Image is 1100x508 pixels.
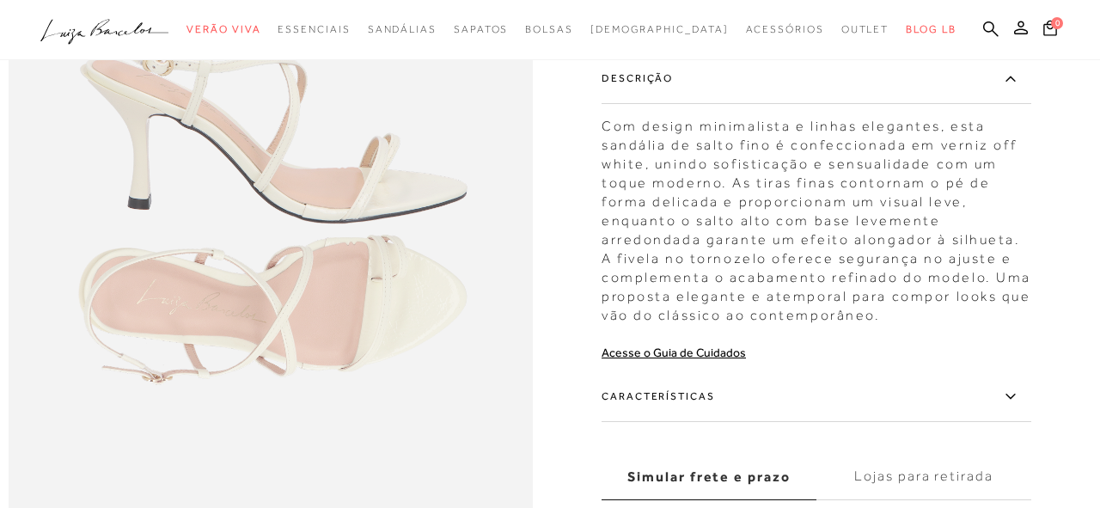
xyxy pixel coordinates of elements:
[454,23,508,35] span: Sapatos
[602,371,1031,421] label: Características
[1038,19,1062,42] button: 0
[841,14,889,46] a: noSubCategoriesText
[906,14,956,46] a: BLOG LB
[746,14,824,46] a: noSubCategoriesText
[816,453,1031,499] label: Lojas para retirada
[525,14,573,46] a: noSubCategoriesText
[186,23,260,35] span: Verão Viva
[602,53,1031,103] label: Descrição
[278,14,350,46] a: noSubCategoriesText
[1051,17,1063,29] span: 0
[906,23,956,35] span: BLOG LB
[454,14,508,46] a: noSubCategoriesText
[602,345,746,358] a: Acesse o Guia de Cuidados
[602,453,816,499] label: Simular frete e prazo
[590,14,729,46] a: noSubCategoriesText
[525,23,573,35] span: Bolsas
[841,23,889,35] span: Outlet
[746,23,824,35] span: Acessórios
[602,107,1031,324] div: Com design minimalista e linhas elegantes, esta sandália de salto fino é confeccionada em verniz ...
[186,14,260,46] a: noSubCategoriesText
[590,23,729,35] span: [DEMOGRAPHIC_DATA]
[278,23,350,35] span: Essenciais
[368,14,437,46] a: noSubCategoriesText
[368,23,437,35] span: Sandálias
